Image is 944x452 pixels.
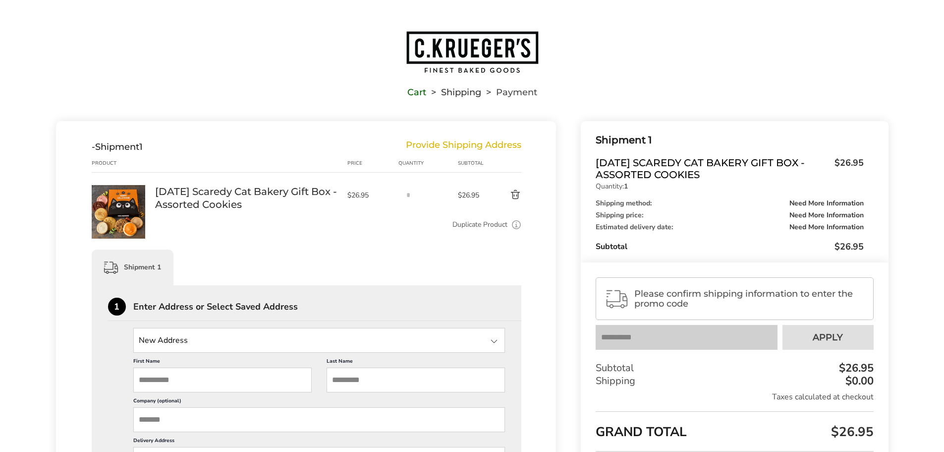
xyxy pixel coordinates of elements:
[789,200,864,207] span: Need More Information
[155,185,337,211] a: [DATE] Scaredy Cat Bakery Gift Box - Assorted Cookies
[347,191,394,200] span: $26.95
[487,189,521,201] button: Delete product
[407,89,426,96] a: Cart
[596,241,863,253] div: Subtotal
[133,407,505,432] input: Company
[133,437,505,447] label: Delivery Address
[596,411,873,444] div: GRAND TOTAL
[452,219,507,230] a: Duplicate Product
[398,159,458,167] div: Quantity
[843,376,874,387] div: $0.00
[139,141,143,152] span: 1
[830,157,864,178] span: $26.95
[596,224,863,231] div: Estimated delivery date:
[133,368,312,392] input: First Name
[836,363,874,374] div: $26.95
[133,302,522,311] div: Enter Address or Select Saved Address
[92,250,173,285] div: Shipment 1
[789,224,864,231] span: Need More Information
[596,212,863,219] div: Shipping price:
[596,132,863,148] div: Shipment 1
[496,89,537,96] span: Payment
[133,328,505,353] input: State
[347,159,399,167] div: Price
[108,298,126,316] div: 1
[624,182,628,191] strong: 1
[133,358,312,368] label: First Name
[634,289,864,309] span: Please confirm shipping information to enter the promo code
[405,30,539,74] img: C.KRUEGER'S
[829,423,874,441] span: $26.95
[92,185,145,194] a: Halloween Scaredy Cat Bakery Gift Box - Assorted Cookies
[789,212,864,219] span: Need More Information
[458,159,487,167] div: Subtotal
[92,141,143,152] div: Shipment
[398,185,418,205] input: Quantity input
[596,375,873,387] div: Shipping
[596,183,863,190] p: Quantity:
[596,362,873,375] div: Subtotal
[92,185,145,239] img: Halloween Scaredy Cat Bakery Gift Box - Assorted Cookies
[596,200,863,207] div: Shipping method:
[406,141,521,152] div: Provide Shipping Address
[834,241,864,253] span: $26.95
[92,159,155,167] div: Product
[327,358,505,368] label: Last Name
[596,157,863,181] a: [DATE] Scaredy Cat Bakery Gift Box - Assorted Cookies$26.95
[56,30,888,74] a: Go to home page
[458,191,487,200] span: $26.95
[782,325,874,350] button: Apply
[133,397,505,407] label: Company (optional)
[327,368,505,392] input: Last Name
[813,333,843,342] span: Apply
[92,141,95,152] span: -
[596,157,829,181] span: [DATE] Scaredy Cat Bakery Gift Box - Assorted Cookies
[596,391,873,402] div: Taxes calculated at checkout
[426,89,481,96] li: Shipping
